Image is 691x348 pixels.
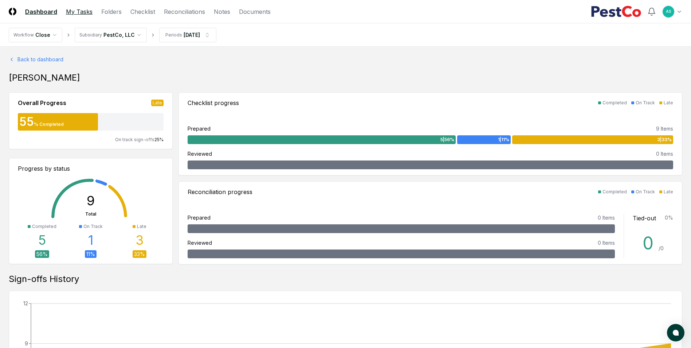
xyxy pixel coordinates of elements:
[656,150,673,158] div: 0 Items
[662,5,675,18] button: AS
[657,136,672,143] span: 3 | 33 %
[602,189,627,195] div: Completed
[633,214,656,223] div: Tied-out
[188,187,252,196] div: Reconciliation progress
[79,32,102,38] div: Subsidiary
[25,340,28,347] tspan: 9
[165,32,182,38] div: Periods
[643,235,659,252] div: 0
[667,324,684,341] button: atlas-launcher
[636,189,655,195] div: On Track
[9,72,682,84] div: [PERSON_NAME]
[151,100,164,106] div: Late
[25,7,57,16] a: Dashboard
[178,92,682,175] a: Checklist progressCompletedOn TrackLatePrepared9 Items5|56%1|11%3|33%Reviewed0 Items
[666,9,671,14] span: AS
[664,100,673,106] div: Late
[591,6,641,18] img: PestCo logo
[18,98,66,107] div: Overall Progress
[659,244,664,252] div: / 0
[665,214,673,223] div: 0 %
[23,300,28,306] tspan: 12
[602,100,627,106] div: Completed
[115,137,154,142] span: On track sign-offs
[440,136,454,143] span: 5 | 56 %
[32,223,56,230] div: Completed
[188,150,212,158] div: Reviewed
[133,250,146,258] div: 33 %
[136,233,144,247] div: 3
[130,7,155,16] a: Checklist
[164,7,205,16] a: Reconciliations
[18,116,34,128] div: 55
[137,223,146,230] div: Late
[9,55,682,63] a: Back to dashboard
[154,137,164,142] span: 25 %
[664,189,673,195] div: Late
[9,273,682,285] div: Sign-offs History
[101,7,122,16] a: Folders
[636,100,655,106] div: On Track
[9,28,216,42] nav: breadcrumb
[188,98,239,107] div: Checklist progress
[35,250,49,258] div: 56 %
[13,32,34,38] div: Workflow
[598,239,615,247] div: 0 Items
[239,7,271,16] a: Documents
[598,214,615,221] div: 0 Items
[188,125,211,132] div: Prepared
[159,28,216,42] button: Periods[DATE]
[184,31,200,39] div: [DATE]
[38,233,46,247] div: 5
[18,164,164,173] div: Progress by status
[9,8,16,15] img: Logo
[498,136,509,143] span: 1 | 11 %
[214,7,230,16] a: Notes
[178,181,682,264] a: Reconciliation progressCompletedOn TrackLatePrepared0 ItemsReviewed0 ItemsTied-out0%0 /0
[188,214,211,221] div: Prepared
[188,239,212,247] div: Reviewed
[656,125,673,132] div: 9 Items
[34,121,64,128] div: % Completed
[66,7,93,16] a: My Tasks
